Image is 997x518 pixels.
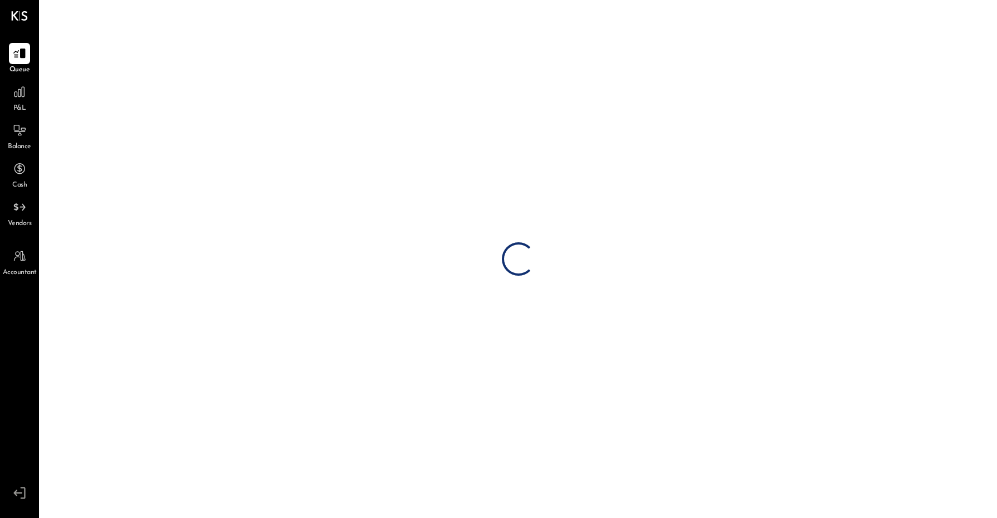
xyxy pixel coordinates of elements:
a: Vendors [1,197,38,229]
span: Accountant [3,268,37,278]
a: Cash [1,158,38,190]
span: P&L [13,104,26,114]
span: Balance [8,142,31,152]
a: Accountant [1,246,38,278]
span: Vendors [8,219,32,229]
span: Cash [12,180,27,190]
span: Queue [9,65,30,75]
a: Balance [1,120,38,152]
a: Queue [1,43,38,75]
a: P&L [1,81,38,114]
